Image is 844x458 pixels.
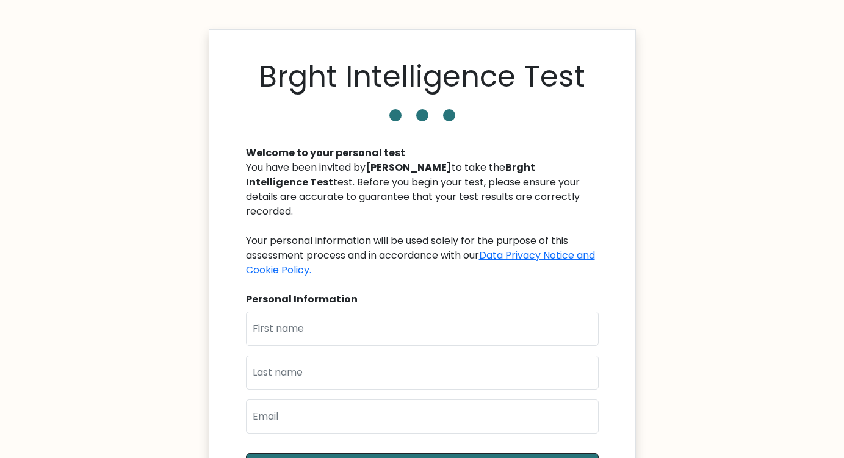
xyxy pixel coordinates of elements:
div: Personal Information [246,292,599,307]
input: First name [246,312,599,346]
h1: Brght Intelligence Test [259,59,585,95]
input: Last name [246,356,599,390]
b: Brght Intelligence Test [246,160,535,189]
input: Email [246,399,599,434]
div: You have been invited by to take the test. Before you begin your test, please ensure your details... [246,160,599,277]
div: Welcome to your personal test [246,146,599,160]
b: [PERSON_NAME] [366,160,452,174]
a: Data Privacy Notice and Cookie Policy. [246,248,595,277]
